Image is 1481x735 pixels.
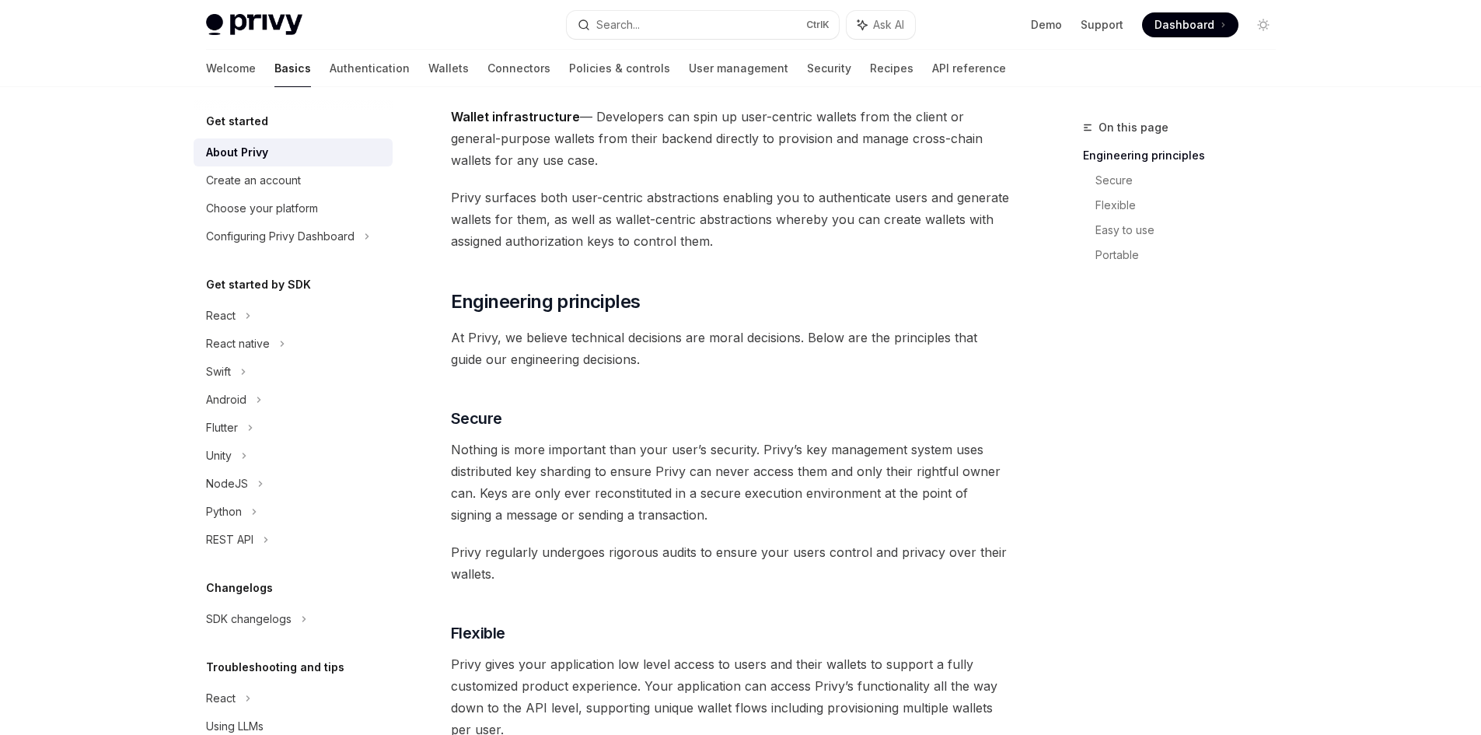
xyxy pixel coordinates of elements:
[194,166,393,194] a: Create an account
[1099,118,1168,137] span: On this page
[451,106,1011,171] span: — Developers can spin up user-centric wallets from the client or general-purpose wallets from the...
[451,439,1011,526] span: Nothing is more important than your user’s security. Privy’s key management system uses distribut...
[206,390,246,409] div: Android
[206,579,273,597] h5: Changelogs
[1142,12,1238,37] a: Dashboard
[206,362,231,381] div: Swift
[194,194,393,222] a: Choose your platform
[1081,17,1123,33] a: Support
[206,610,292,628] div: SDK changelogs
[487,50,550,87] a: Connectors
[206,275,311,294] h5: Get started by SDK
[206,227,355,246] div: Configuring Privy Dashboard
[206,474,248,493] div: NodeJS
[1251,12,1276,37] button: Toggle dark mode
[206,502,242,521] div: Python
[206,143,268,162] div: About Privy
[206,334,270,353] div: React native
[451,408,502,429] span: Secure
[1031,17,1062,33] a: Demo
[807,50,851,87] a: Security
[428,50,469,87] a: Wallets
[596,16,640,34] div: Search...
[873,17,904,33] span: Ask AI
[569,50,670,87] a: Policies & controls
[206,306,236,325] div: React
[870,50,913,87] a: Recipes
[206,14,302,36] img: light logo
[206,171,301,190] div: Create an account
[206,446,232,465] div: Unity
[1083,143,1288,168] a: Engineering principles
[1154,17,1214,33] span: Dashboard
[451,289,641,314] span: Engineering principles
[194,138,393,166] a: About Privy
[206,112,268,131] h5: Get started
[206,199,318,218] div: Choose your platform
[1095,168,1288,193] a: Secure
[451,622,505,644] span: Flexible
[1095,218,1288,243] a: Easy to use
[451,327,1011,370] span: At Privy, we believe technical decisions are moral decisions. Below are the principles that guide...
[451,187,1011,252] span: Privy surfaces both user-centric abstractions enabling you to authenticate users and generate wal...
[274,50,311,87] a: Basics
[206,50,256,87] a: Welcome
[206,530,253,549] div: REST API
[1095,193,1288,218] a: Flexible
[689,50,788,87] a: User management
[847,11,915,39] button: Ask AI
[330,50,410,87] a: Authentication
[806,19,830,31] span: Ctrl K
[567,11,839,39] button: Search...CtrlK
[1095,243,1288,268] a: Portable
[206,689,236,708] div: React
[451,109,580,124] strong: Wallet infrastructure
[932,50,1006,87] a: API reference
[206,418,238,437] div: Flutter
[206,658,344,677] h5: Troubleshooting and tips
[451,541,1011,585] span: Privy regularly undergoes rigorous audits to ensure your users control and privacy over their wal...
